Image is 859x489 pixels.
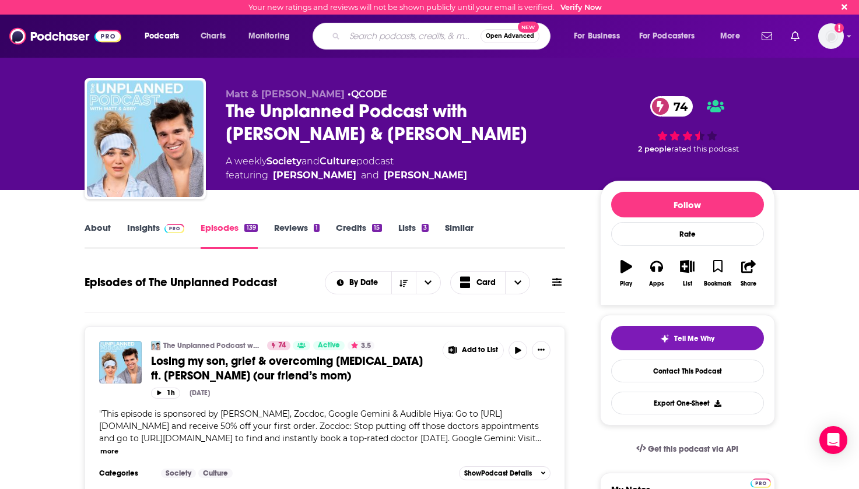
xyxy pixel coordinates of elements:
[345,27,481,45] input: Search podcasts, credits, & more...
[201,222,257,249] a: Episodes139
[532,341,551,360] button: Show More Button
[757,26,777,46] a: Show notifications dropdown
[649,280,664,287] div: Apps
[671,145,739,153] span: rated this podcast
[481,29,539,43] button: Open AdvancedNew
[391,272,416,294] button: Sort Direction
[267,341,290,350] a: 74
[351,89,387,100] a: QCODE
[151,388,180,399] button: 1h
[627,435,748,463] a: Get this podcast via API
[660,334,669,343] img: tell me why sparkle
[741,280,756,287] div: Share
[674,334,714,343] span: Tell Me Why
[733,252,763,294] button: Share
[273,168,356,182] a: Abby Howard
[85,222,111,249] a: About
[600,89,775,161] div: 74 2 peoplerated this podcast
[445,222,474,249] a: Similar
[201,28,226,44] span: Charts
[611,326,764,350] button: tell me why sparkleTell Me Why
[372,224,381,232] div: 15
[611,392,764,414] button: Export One-Sheet
[476,279,496,287] span: Card
[278,340,286,351] span: 74
[751,477,771,488] a: Pro website
[320,156,356,167] a: Culture
[464,469,532,477] span: Show Podcast Details
[611,192,764,217] button: Follow
[325,279,391,287] button: open menu
[459,466,551,480] button: ShowPodcast Details
[416,272,440,294] button: open menu
[325,271,441,294] h2: Choose List sort
[384,168,467,182] a: Matt Howard
[348,89,387,100] span: •
[518,22,539,33] span: New
[703,252,733,294] button: Bookmark
[99,341,142,384] img: Losing my son, grief & overcoming depression ft. Missy (our friend’s mom)
[486,33,534,39] span: Open Advanced
[99,469,152,478] h3: Categories
[422,224,429,232] div: 3
[163,341,260,350] a: The Unplanned Podcast with [PERSON_NAME] & [PERSON_NAME]
[198,469,233,478] a: Culture
[267,156,301,167] a: Society
[639,28,695,44] span: For Podcasters
[462,346,498,354] span: Add to List
[193,27,233,45] a: Charts
[638,145,671,153] span: 2 people
[87,80,204,197] img: The Unplanned Podcast with Matt & Abby
[672,252,702,294] button: List
[85,275,277,290] h1: Episodes of The Unplanned Podcast
[274,222,320,249] a: Reviews1
[648,444,738,454] span: Get this podcast via API
[99,409,539,444] span: "
[313,341,345,350] a: Active
[136,27,194,45] button: open menu
[786,26,804,46] a: Show notifications dropdown
[818,23,844,49] span: Logged in as kimmiveritas
[190,389,210,397] div: [DATE]
[99,409,539,444] span: This episode is sponsored by [PERSON_NAME], Zocdoc, Google Gemini & Audible Hiya: Go to [URL][DOM...
[818,23,844,49] button: Show profile menu
[145,28,179,44] span: Podcasts
[751,479,771,488] img: Podchaser Pro
[712,27,755,45] button: open menu
[704,280,731,287] div: Bookmark
[348,341,374,350] button: 3.5
[240,27,305,45] button: open menu
[226,154,467,182] div: A weekly podcast
[398,222,429,249] a: Lists3
[151,341,160,350] img: The Unplanned Podcast with Matt & Abby
[9,25,121,47] img: Podchaser - Follow, Share and Rate Podcasts
[620,280,632,287] div: Play
[574,28,620,44] span: For Business
[361,168,379,182] span: and
[650,96,693,117] a: 74
[683,280,692,287] div: List
[318,340,340,351] span: Active
[248,3,602,12] div: Your new ratings and reviews will not be shown publicly until your email is verified.
[443,341,504,360] button: Show More Button
[151,354,434,383] a: Losing my son, grief & overcoming [MEDICAL_DATA] ft. [PERSON_NAME] (our friend’s mom)
[662,96,693,117] span: 74
[632,27,712,45] button: open menu
[818,23,844,49] img: User Profile
[611,360,764,382] a: Contact This Podcast
[244,224,257,232] div: 139
[641,252,672,294] button: Apps
[226,168,467,182] span: featuring
[450,271,531,294] button: Choose View
[226,89,345,100] span: Matt & [PERSON_NAME]
[536,433,541,444] span: ...
[248,28,290,44] span: Monitoring
[611,252,641,294] button: Play
[349,279,382,287] span: By Date
[566,27,634,45] button: open menu
[819,426,847,454] div: Open Intercom Messenger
